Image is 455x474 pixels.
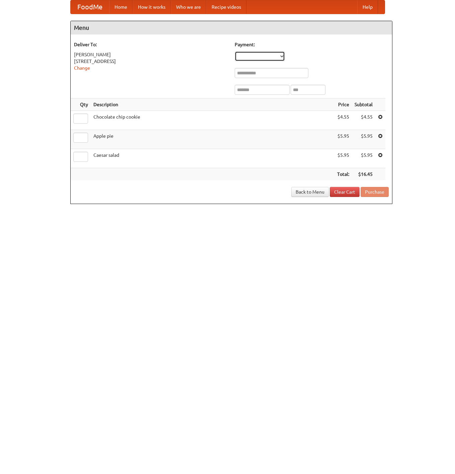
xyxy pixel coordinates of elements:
td: Chocolate chip cookie [91,111,334,130]
th: Qty [71,98,91,111]
td: $5.95 [352,149,375,168]
a: Change [74,65,90,71]
a: Recipe videos [206,0,246,14]
button: Purchase [361,187,389,197]
th: Price [334,98,352,111]
td: $4.55 [352,111,375,130]
h5: Payment: [235,41,389,48]
a: How it works [133,0,171,14]
td: $5.95 [334,149,352,168]
a: Home [109,0,133,14]
a: Clear Cart [330,187,360,197]
div: [STREET_ADDRESS] [74,58,228,65]
td: $5.95 [334,130,352,149]
a: FoodMe [71,0,109,14]
th: Subtotal [352,98,375,111]
td: $5.95 [352,130,375,149]
h4: Menu [71,21,392,35]
a: Back to Menu [291,187,329,197]
div: [PERSON_NAME] [74,51,228,58]
a: Help [357,0,378,14]
th: Total: [334,168,352,181]
th: Description [91,98,334,111]
td: $4.55 [334,111,352,130]
td: Apple pie [91,130,334,149]
h5: Deliver To: [74,41,228,48]
a: Who we are [171,0,206,14]
th: $16.45 [352,168,375,181]
td: Caesar salad [91,149,334,168]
